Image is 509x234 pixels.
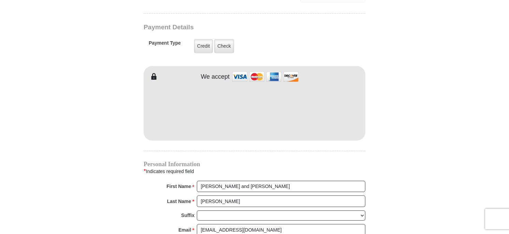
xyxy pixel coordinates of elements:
img: credit cards accepted [231,69,300,84]
h3: Payment Details [144,24,318,31]
strong: Last Name [167,197,191,206]
div: Indicates required field [144,167,365,176]
label: Check [214,39,234,53]
label: Credit [194,39,213,53]
h4: We accept [201,73,230,81]
h5: Payment Type [149,40,181,49]
strong: First Name [166,182,191,191]
h4: Personal Information [144,161,365,167]
strong: Suffix [181,210,194,220]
